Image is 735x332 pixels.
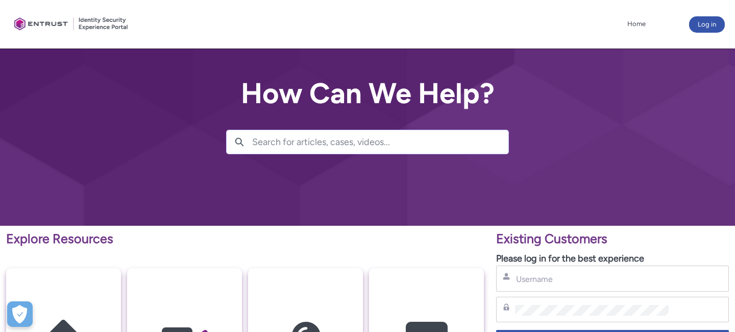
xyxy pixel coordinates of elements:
[7,301,33,327] button: Open Preferences
[6,229,484,249] p: Explore Resources
[689,16,725,33] button: Log in
[252,130,508,154] input: Search for articles, cases, videos...
[7,301,33,327] div: Cookie Preferences
[496,252,729,266] p: Please log in for the best experience
[226,78,509,109] h2: How Can We Help?
[496,229,729,249] p: Existing Customers
[227,130,252,154] button: Search
[515,274,669,284] input: Username
[625,16,648,32] a: Home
